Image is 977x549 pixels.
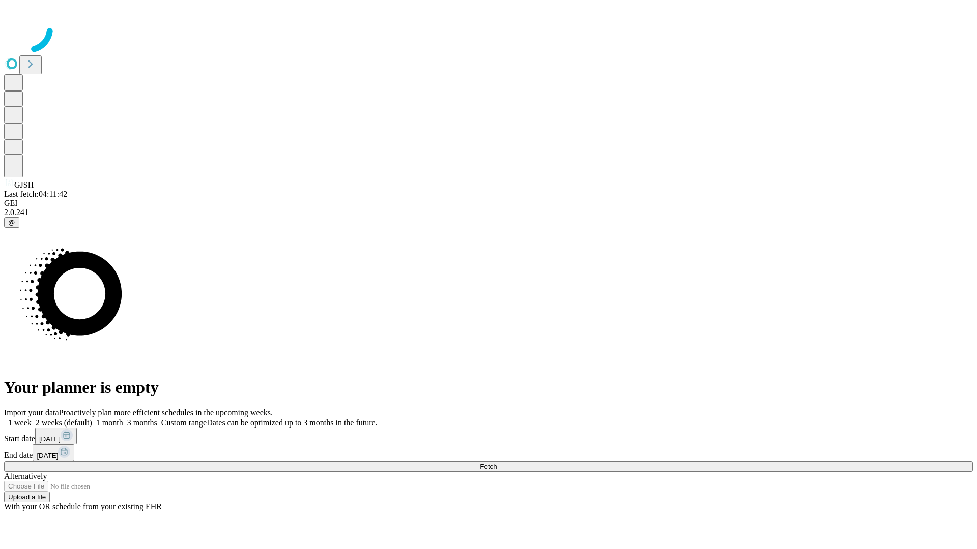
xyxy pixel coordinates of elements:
[37,452,58,460] span: [DATE]
[96,418,123,427] span: 1 month
[161,418,207,427] span: Custom range
[4,199,973,208] div: GEI
[4,208,973,217] div: 2.0.241
[36,418,92,427] span: 2 weeks (default)
[4,502,162,511] span: With your OR schedule from your existing EHR
[4,408,59,417] span: Import your data
[4,461,973,472] button: Fetch
[4,378,973,397] h1: Your planner is empty
[59,408,273,417] span: Proactively plan more efficient schedules in the upcoming weeks.
[8,219,15,226] span: @
[35,428,77,444] button: [DATE]
[8,418,32,427] span: 1 week
[4,444,973,461] div: End date
[14,180,34,189] span: GJSH
[480,463,497,470] span: Fetch
[4,217,19,228] button: @
[4,428,973,444] div: Start date
[127,418,157,427] span: 3 months
[33,444,74,461] button: [DATE]
[4,492,50,502] button: Upload a file
[39,435,61,443] span: [DATE]
[207,418,377,427] span: Dates can be optimized up to 3 months in the future.
[4,190,67,198] span: Last fetch: 04:11:42
[4,472,47,480] span: Alternatively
